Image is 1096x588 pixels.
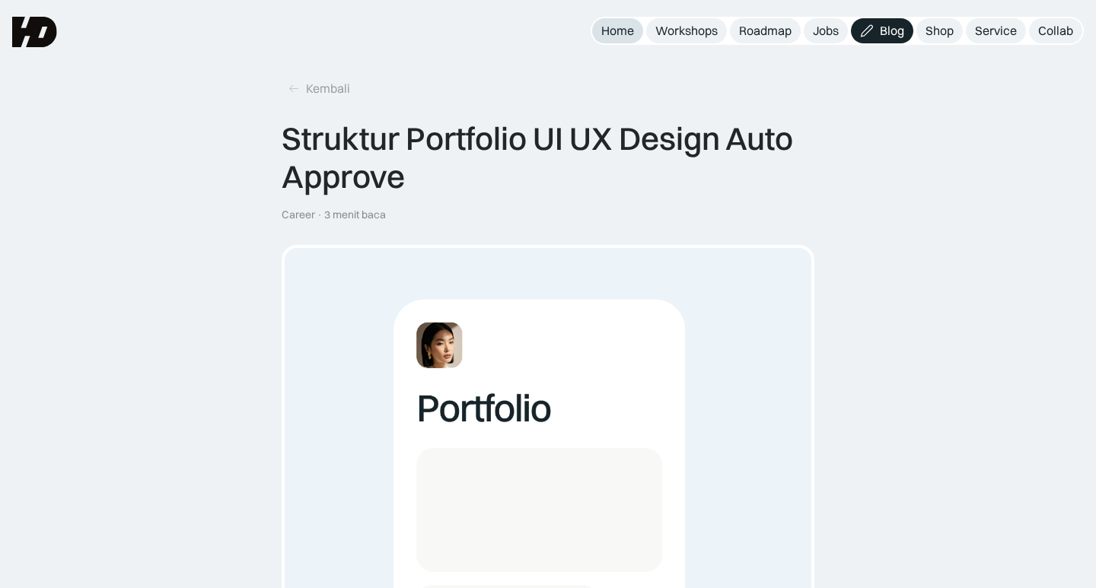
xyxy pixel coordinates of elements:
div: Service [975,23,1017,39]
div: Blog [880,23,904,39]
a: Service [966,18,1026,43]
div: Roadmap [739,23,792,39]
a: Jobs [804,18,848,43]
a: Shop [916,18,963,43]
div: Workshops [655,23,718,39]
a: Blog [851,18,913,43]
div: Jobs [813,23,839,39]
div: Struktur Portfolio UI UX Design Auto Approve [282,119,814,196]
a: Roadmap [730,18,801,43]
div: Home [601,23,634,39]
div: Career [282,208,315,221]
div: Collab [1038,23,1073,39]
div: Shop [926,23,954,39]
div: · [317,208,323,221]
div: Kembali [306,81,350,97]
a: Kembali [282,76,356,101]
a: Collab [1029,18,1082,43]
a: Home [592,18,643,43]
div: 3 menit baca [324,208,386,221]
a: Workshops [646,18,727,43]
